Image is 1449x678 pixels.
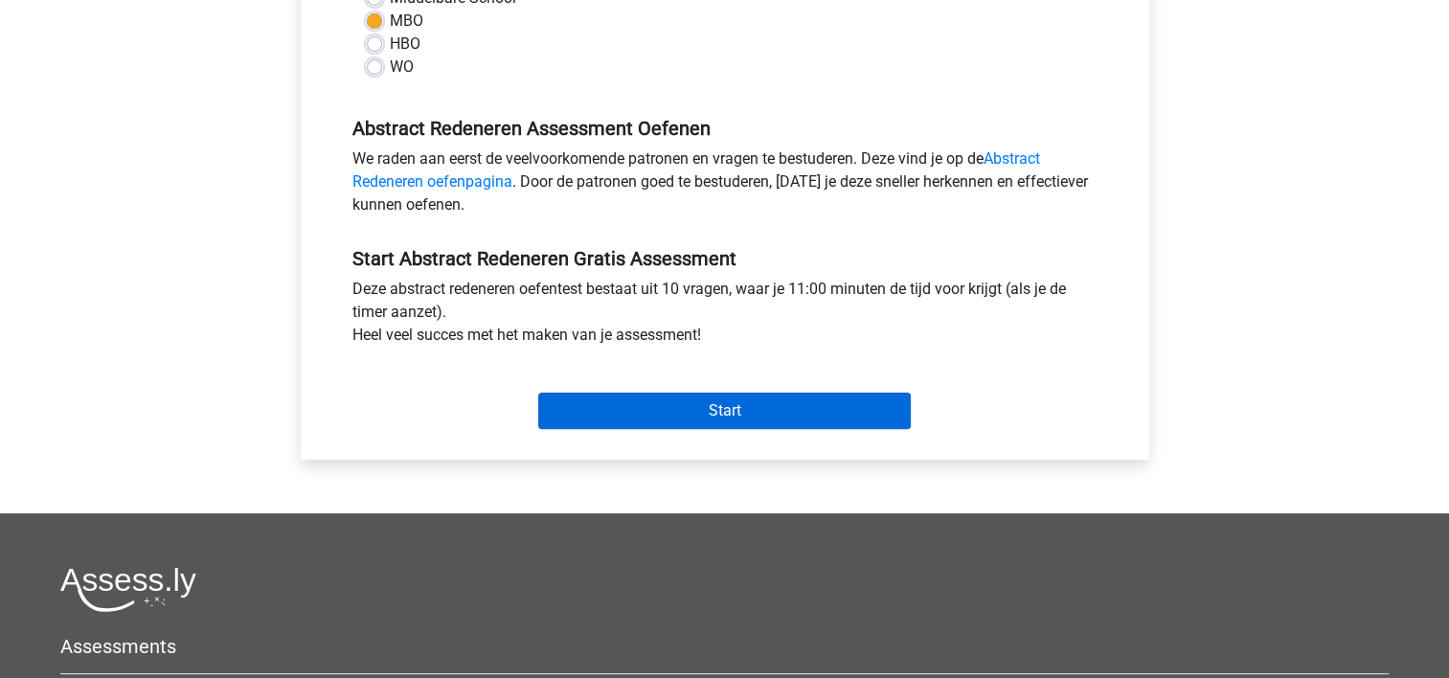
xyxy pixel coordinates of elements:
h5: Assessments [60,635,1389,658]
input: Start [538,393,911,429]
h5: Start Abstract Redeneren Gratis Assessment [352,247,1098,270]
div: We raden aan eerst de veelvoorkomende patronen en vragen te bestuderen. Deze vind je op de . Door... [338,147,1112,224]
label: HBO [390,33,420,56]
div: Deze abstract redeneren oefentest bestaat uit 10 vragen, waar je 11:00 minuten de tijd voor krijg... [338,278,1112,354]
h5: Abstract Redeneren Assessment Oefenen [352,117,1098,140]
label: WO [390,56,414,79]
label: MBO [390,10,423,33]
img: Assessly logo [60,567,196,612]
